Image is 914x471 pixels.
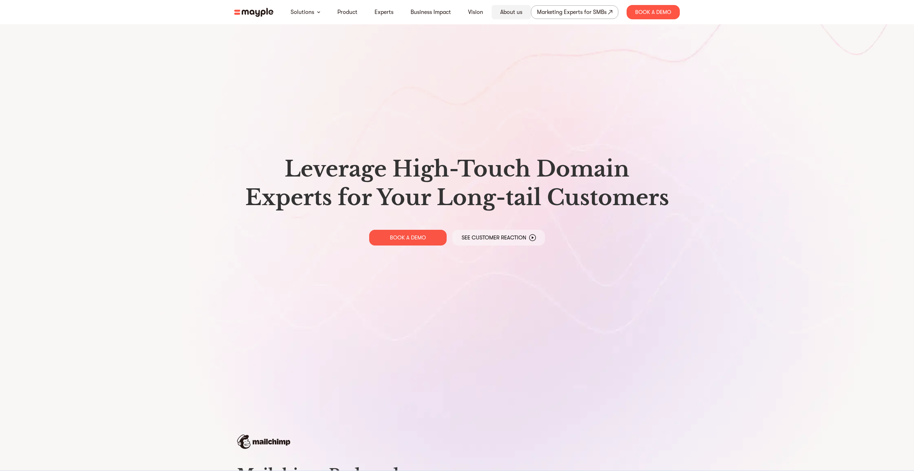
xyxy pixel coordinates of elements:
img: mayple-logo [234,8,273,17]
a: Marketing Experts for SMBs [531,5,618,19]
div: Book A Demo [627,5,680,19]
a: Vision [468,8,483,16]
a: Product [337,8,357,16]
a: BOOK A DEMO [369,230,447,246]
a: About us [500,8,522,16]
img: arrow-down [317,11,320,13]
a: Business Impact [411,8,451,16]
p: See Customer Reaction [462,234,526,241]
h1: Leverage High-Touch Domain Experts for Your Long-tail Customers [240,155,674,212]
img: mailchimp-logo [237,435,290,449]
div: Marketing Experts for SMBs [537,7,607,17]
a: Solutions [291,8,314,16]
p: BOOK A DEMO [390,234,426,241]
a: Experts [375,8,393,16]
a: See Customer Reaction [452,230,545,246]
